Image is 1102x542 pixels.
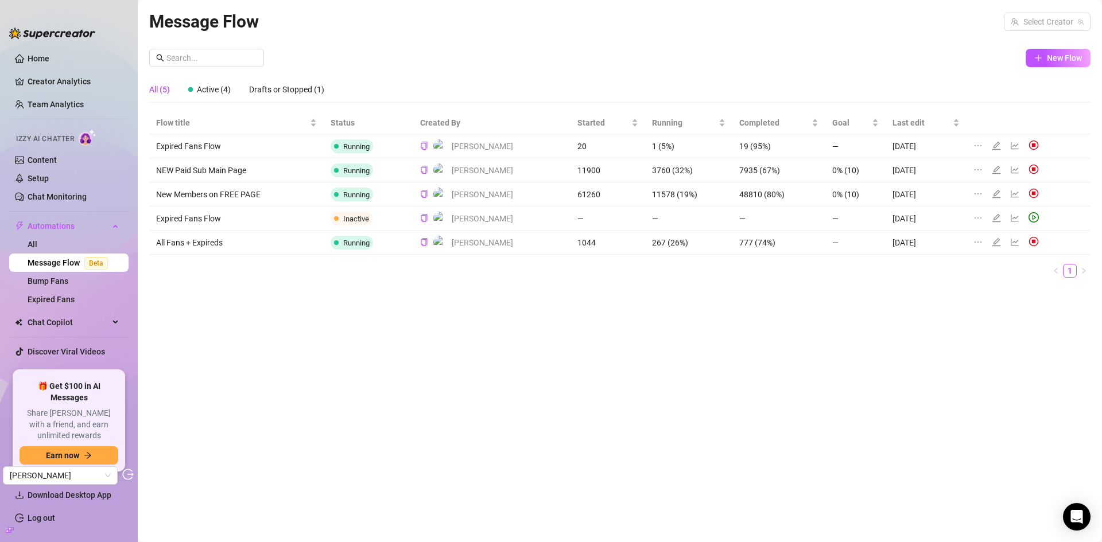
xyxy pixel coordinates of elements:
[28,313,109,332] span: Chat Copilot
[9,28,95,39] img: logo-BBDzfeDw.svg
[1077,18,1084,25] span: team
[973,237,983,247] span: ellipsis
[420,166,428,174] button: Copy Teammate ID
[973,165,983,174] span: ellipsis
[452,140,513,153] span: [PERSON_NAME]
[577,116,629,129] span: Started
[28,295,75,304] a: Expired Fans
[433,163,447,177] img: Allie Rae
[420,238,428,245] span: copy
[20,446,118,465] button: Earn nowarrow-right
[84,451,92,459] span: arrow-right
[732,206,825,231] td: —
[1029,164,1039,174] img: svg%3e
[886,158,967,182] td: [DATE]
[28,192,87,201] a: Chat Monitoring
[343,239,370,247] span: Running
[886,134,967,158] td: [DATE]
[1063,264,1077,278] li: 1
[28,240,37,249] a: All
[197,85,231,94] span: Active (4)
[645,158,732,182] td: 3760 (32%)
[166,52,257,64] input: Search...
[6,526,14,534] span: build
[433,188,447,201] img: Allie Rae
[1010,165,1019,174] span: line-chart
[1049,264,1063,278] button: left
[452,212,513,225] span: [PERSON_NAME]
[28,100,84,109] a: Team Analytics
[571,112,645,134] th: Started
[1080,267,1087,274] span: right
[1010,141,1019,150] span: line-chart
[1064,264,1076,277] a: 1
[16,134,74,145] span: Izzy AI Chatter
[149,8,259,35] article: Message Flow
[122,469,134,480] span: logout
[28,155,57,165] a: Content
[149,112,324,134] th: Flow title
[652,116,716,129] span: Running
[79,129,96,146] img: AI Chatter
[992,165,1001,174] span: edit
[825,206,886,231] td: —
[420,214,428,223] button: Copy Teammate ID
[149,231,324,255] td: All Fans + Expireds
[571,182,645,206] td: 61260
[825,158,886,182] td: 0% (10)
[156,116,308,129] span: Flow title
[413,112,570,134] th: Created By
[343,190,370,199] span: Running
[343,166,370,175] span: Running
[149,134,324,158] td: Expired Fans Flow
[1026,49,1091,67] button: New Flow
[732,182,825,206] td: 48810 (80%)
[28,347,105,356] a: Discover Viral Videos
[886,231,967,255] td: [DATE]
[886,206,967,231] td: [DATE]
[149,83,170,96] div: All (5)
[973,141,983,150] span: ellipsis
[452,164,513,177] span: [PERSON_NAME]
[571,206,645,231] td: —
[1010,213,1019,223] span: line-chart
[645,231,732,255] td: 267 (26%)
[28,258,112,267] a: Message FlowBeta
[452,188,513,201] span: [PERSON_NAME]
[15,318,22,326] img: Chat Copilot
[420,142,428,150] button: Copy Teammate ID
[20,381,118,403] span: 🎁 Get $100 in AI Messages
[1077,264,1091,278] button: right
[992,189,1001,198] span: edit
[886,112,967,134] th: Last edit
[1053,267,1060,274] span: left
[1029,236,1039,247] img: svg%3e
[571,231,645,255] td: 1044
[20,408,118,442] span: Share [PERSON_NAME] with a friend, and earn unlimited rewards
[420,190,428,198] button: Copy Teammate ID
[1077,264,1091,278] li: Next Page
[1034,54,1042,62] span: plus
[1029,188,1039,198] img: svg%3e
[452,236,513,249] span: [PERSON_NAME]
[973,213,983,223] span: ellipsis
[433,139,447,153] img: Allie Rae
[732,112,825,134] th: Completed
[732,134,825,158] td: 19 (95%)
[15,490,24,500] span: download
[571,158,645,182] td: 11900
[343,142,370,151] span: Running
[1029,212,1039,223] span: play-circle
[992,213,1001,223] span: edit
[832,116,870,129] span: Goal
[84,257,108,270] span: Beta
[645,182,732,206] td: 11578 (19%)
[732,158,825,182] td: 7935 (67%)
[420,214,428,221] span: copy
[324,112,413,134] th: Status
[893,116,951,129] span: Last edit
[825,182,886,206] td: 0% (10)
[28,276,68,286] a: Bump Fans
[1029,140,1039,150] img: svg%3e
[825,112,886,134] th: Goal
